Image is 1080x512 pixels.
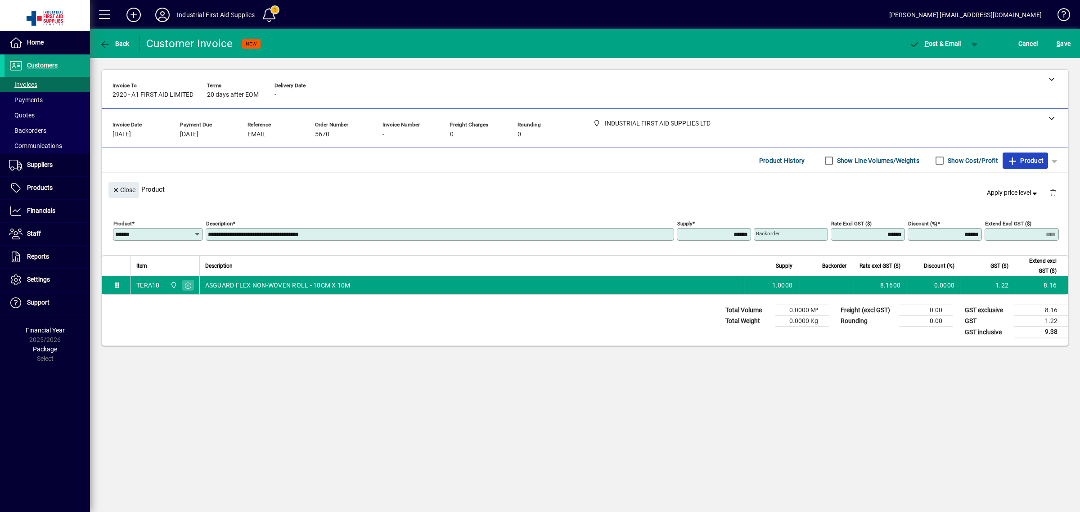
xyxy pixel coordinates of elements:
span: Close [112,183,135,198]
span: ave [1057,36,1071,51]
a: Support [4,292,90,314]
a: Suppliers [4,154,90,176]
mat-label: Product [113,220,132,227]
button: Delete [1042,182,1064,203]
span: 0 [517,131,521,138]
td: Total Volume [721,305,775,316]
span: EMAIL [247,131,266,138]
td: 0.00 [899,305,953,316]
span: INDUSTRIAL FIRST AID SUPPLIES LTD [168,280,178,290]
span: Description [205,261,233,271]
span: Customers [27,62,58,69]
span: Financial Year [26,327,65,334]
span: - [274,91,276,99]
td: 1.22 [960,276,1014,294]
span: Cancel [1018,36,1038,51]
span: Product [1007,153,1044,168]
button: Close [108,182,139,198]
span: 1.0000 [772,281,793,290]
a: Reports [4,246,90,268]
div: TERA10 [136,281,160,290]
td: GST [960,316,1014,327]
span: Back [99,40,130,47]
mat-label: Extend excl GST ($) [985,220,1031,227]
span: P [925,40,929,47]
span: Invoices [9,81,37,88]
td: 9.38 [1014,327,1068,338]
span: Products [27,184,53,191]
a: Quotes [4,108,90,123]
td: Freight (excl GST) [836,305,899,316]
span: S [1057,40,1060,47]
td: 0.00 [899,316,953,327]
span: 20 days after EOM [207,91,259,99]
div: Industrial First Aid Supplies [177,8,255,22]
span: ost & Email [909,40,961,47]
td: 0.0000 Kg [775,316,829,327]
mat-label: Backorder [756,230,780,237]
span: Apply price level [987,188,1039,198]
span: Staff [27,230,41,237]
span: 5670 [315,131,329,138]
label: Show Line Volumes/Weights [835,156,919,165]
mat-label: Rate excl GST ($) [831,220,872,227]
label: Show Cost/Profit [946,156,998,165]
span: Financials [27,207,55,214]
span: Quotes [9,112,35,119]
button: Post & Email [904,36,966,52]
div: Customer Invoice [146,36,233,51]
a: Products [4,177,90,199]
td: 8.16 [1014,305,1068,316]
span: NEW [246,41,257,47]
a: Financials [4,200,90,222]
span: Communications [9,142,62,149]
a: Payments [4,92,90,108]
span: Settings [27,276,50,283]
a: Communications [4,138,90,153]
td: 0.0000 M³ [775,305,829,316]
button: Save [1054,36,1073,52]
button: Back [97,36,132,52]
span: GST ($) [990,261,1008,271]
app-page-header-button: Delete [1042,189,1064,197]
span: Discount (%) [924,261,954,271]
a: Settings [4,269,90,291]
td: 8.16 [1014,276,1068,294]
a: Home [4,31,90,54]
button: Profile [148,7,177,23]
a: Backorders [4,123,90,138]
span: - [382,131,384,138]
span: ASGUARD FLEX NON-WOVEN ROLL - 10CM X 10M [205,281,351,290]
td: 1.22 [1014,316,1068,327]
div: [PERSON_NAME] [EMAIL_ADDRESS][DOMAIN_NAME] [889,8,1042,22]
a: Invoices [4,77,90,92]
span: Suppliers [27,161,53,168]
button: Add [119,7,148,23]
span: [DATE] [112,131,131,138]
span: 0 [450,131,454,138]
td: 0.0000 [906,276,960,294]
td: Total Weight [721,316,775,327]
span: Item [136,261,147,271]
span: Backorder [822,261,846,271]
td: GST inclusive [960,327,1014,338]
span: Extend excl GST ($) [1020,256,1057,276]
mat-label: Discount (%) [908,220,937,227]
app-page-header-button: Close [106,185,141,193]
div: 8.1600 [858,281,900,290]
span: Payments [9,96,43,103]
span: Reports [27,253,49,260]
button: Cancel [1016,36,1040,52]
td: Rounding [836,316,899,327]
span: Home [27,39,44,46]
span: Rate excl GST ($) [859,261,900,271]
button: Product History [756,153,809,169]
span: Supply [776,261,792,271]
span: Package [33,346,57,353]
span: Backorders [9,127,46,134]
app-page-header-button: Back [90,36,139,52]
div: Product [102,173,1068,206]
button: Product [1003,153,1048,169]
a: Knowledge Base [1051,2,1069,31]
span: Product History [759,153,805,168]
